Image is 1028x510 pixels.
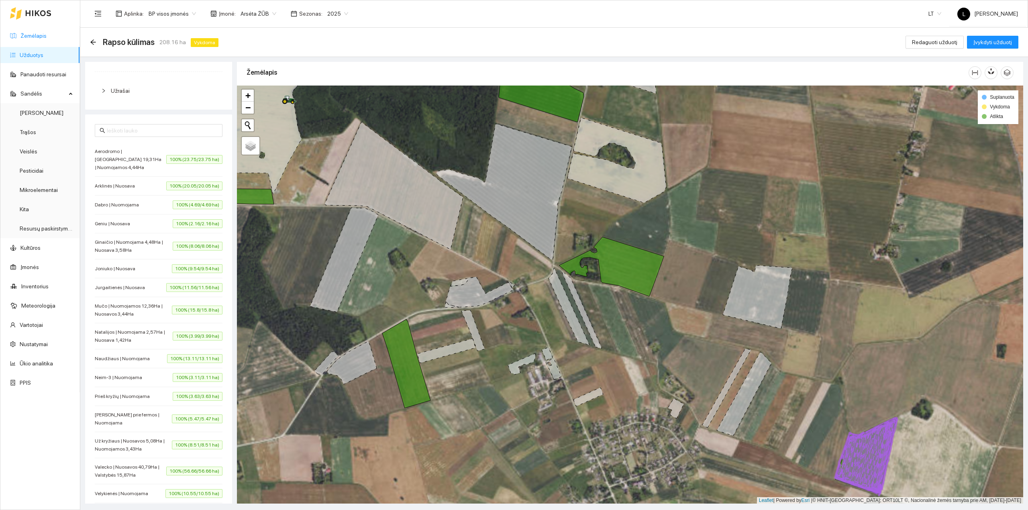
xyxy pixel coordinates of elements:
a: PPIS [20,379,31,386]
a: Vartotojai [20,322,43,328]
a: Inventorius [21,283,49,290]
span: Neim-3 | Nuomojama [95,373,146,381]
span: Vykdoma [990,104,1010,110]
span: 100% (23.75/23.75 ha) [166,155,222,164]
span: Suplanuota [990,94,1014,100]
a: Zoom out [242,102,254,114]
span: Aerodromo | [GEOGRAPHIC_DATA] 19,31Ha | Nuomojamos 4,44Ha [95,147,166,171]
a: Užduotys [20,52,43,58]
span: Geniu | Nuosava [95,220,134,228]
span: shop [210,10,217,17]
a: Nustatymai [20,341,48,347]
span: 100% (4.69/4.69 ha) [173,200,222,209]
span: Įmonė : [219,9,236,18]
a: Meteorologija [21,302,55,309]
span: [PERSON_NAME] prie fermos | Nuomojama [95,411,172,427]
span: column-width [969,69,981,76]
span: right [101,88,106,93]
span: Velykienės | Nuomojama [95,490,152,498]
button: Initiate a new search [242,119,254,131]
span: 100% (10.55/10.55 ha) [165,489,222,498]
span: search [100,128,105,133]
span: Valecko | Nuosavos 40,79Ha | Valstybės 15,87Ha [95,463,166,479]
span: 100% (8.06/8.06 ha) [173,242,222,251]
span: Aplinka : [124,9,144,18]
span: Už kryžiaus | Nuosavos 5,08Ha | Nuomojamos 3,43Ha [95,437,172,453]
span: 100% (13.11/13.11 ha) [167,354,222,363]
span: 100% (8.51/8.51 ha) [172,441,222,449]
span: 100% (3.63/3.63 ha) [173,392,222,401]
a: Layers [242,137,259,155]
a: Ūkio analitika [20,360,53,367]
span: 100% (56.66/56.66 ha) [166,467,222,475]
span: Arsėta ŽŪB [241,8,276,20]
span: 2025 [327,8,348,20]
button: Įvykdyti užduotį [967,36,1018,49]
span: Prieš kryžių | Nuomojama [95,392,154,400]
span: calendar [291,10,297,17]
span: Užrašai [111,88,130,94]
span: Dabro | Nuomojama [95,201,143,209]
span: 100% (5.47/5.47 ha) [172,414,222,423]
span: Mučo | Nuomojamos 12,36Ha | Nuosavos 3,44Ha [95,302,172,318]
a: Panaudoti resursai [20,71,66,78]
span: Įvykdyti užduotį [973,38,1012,47]
span: 100% (15.8/15.8 ha) [172,306,222,314]
span: layout [116,10,122,17]
span: Rapso kūlimas [103,36,155,49]
span: L [963,8,965,20]
span: 100% (9.54/9.54 ha) [172,264,222,273]
a: Kita [20,206,29,212]
span: Ginaičio | Nuomojama 4,48Ha | Nuosava 3,58Ha [95,238,173,254]
span: 208.16 ha [159,38,186,47]
a: Resursų paskirstymas [20,225,74,232]
div: | Powered by © HNIT-[GEOGRAPHIC_DATA]; ORT10LT ©, Nacionalinė žemės tarnyba prie AM, [DATE]-[DATE] [757,497,1023,504]
button: column-width [969,66,981,79]
a: Trąšos [20,129,36,135]
span: Jurgaitienės | Nuosava [95,284,149,292]
span: Vykdoma [191,38,218,47]
span: Naudžiaus | Nuomojama [95,355,154,363]
a: Leaflet [759,498,773,503]
a: Veislės [20,148,37,155]
span: Natalijos | Nuomojama 2,57Ha | Nuosava 1,42Ha [95,328,173,344]
div: Atgal [90,39,96,46]
span: Sandėlis [20,86,66,102]
a: [PERSON_NAME] [20,110,63,116]
a: Žemėlapis [20,33,47,39]
a: Pesticidai [20,167,43,174]
button: menu-fold [90,6,106,22]
span: 100% (20.05/20.05 ha) [166,182,222,190]
span: Sezonas : [299,9,322,18]
a: Redaguoti užduotį [906,39,964,45]
span: Arklinės | Nuosava [95,182,139,190]
span: BP visos įmonės [149,8,196,20]
span: + [245,90,251,100]
span: 100% (11.56/11.56 ha) [166,283,222,292]
span: LT [928,8,941,20]
span: 100% (3.11/3.11 ha) [173,373,222,382]
a: Zoom in [242,90,254,102]
span: Joniuko | Nuosava [95,265,139,273]
span: arrow-left [90,39,96,45]
span: 100% (3.99/3.99 ha) [173,332,222,341]
input: Ieškoti lauko [107,126,218,135]
a: Mikroelementai [20,187,58,193]
button: Redaguoti užduotį [906,36,964,49]
span: menu-fold [94,10,102,17]
span: | [811,498,812,503]
span: − [245,102,251,112]
div: Žemėlapis [247,61,969,84]
span: [PERSON_NAME] [957,10,1018,17]
div: Užrašai [95,82,222,100]
a: Įmonės [20,264,39,270]
a: Esri [802,498,810,503]
span: Redaguoti užduotį [912,38,957,47]
a: Kultūros [20,245,41,251]
span: 100% (2.16/2.16 ha) [173,219,222,228]
span: Atlikta [990,114,1003,119]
